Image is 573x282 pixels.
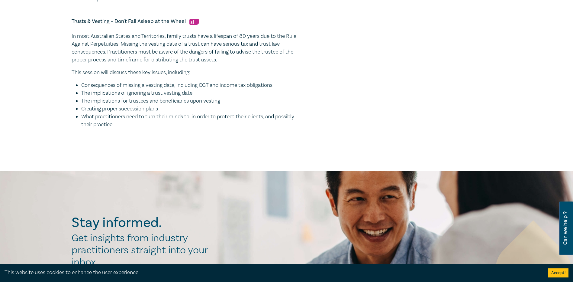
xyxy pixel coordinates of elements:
[81,105,301,113] li: Creating proper succession plans
[562,205,568,251] span: Can we help ?
[81,81,301,89] li: Consequences of missing a vesting date, including CGT and income tax obligations
[72,32,301,64] p: In most Australian States and Territories, family trusts have a lifespan of 80 years due to the R...
[72,69,301,77] p: This session will discuss these key issues, including:
[5,269,539,277] div: This website uses cookies to enhance the user experience.
[81,97,301,105] li: The implications for trustees and beneficiaries upon vesting
[81,113,301,129] li: What practitioners need to turn their minds to, in order to protect their clients, and possibly t...
[72,18,301,25] h5: Trusts & Vesting – Don't Fall Asleep at the Wheel
[81,89,301,97] li: The implications of ignoring a trust vesting date
[189,19,199,25] img: Substantive Law
[72,232,214,268] h2: Get insights from industry practitioners straight into your inbox.
[72,215,214,231] h2: Stay informed.
[548,268,568,277] button: Accept cookies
